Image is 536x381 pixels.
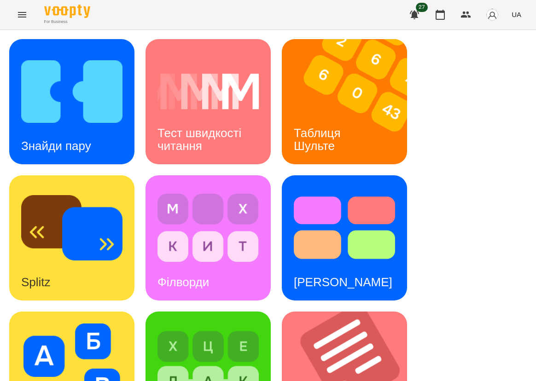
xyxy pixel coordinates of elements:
[21,51,122,132] img: Знайди пару
[294,275,392,289] h3: [PERSON_NAME]
[157,275,209,289] h3: Філворди
[9,175,134,300] a: SplitzSplitz
[157,126,245,152] h3: Тест швидкості читання
[282,39,407,164] a: Таблиця ШультеТаблиця Шульте
[146,39,271,164] a: Тест швидкості читанняТест швидкості читання
[294,126,344,152] h3: Таблиця Шульте
[416,3,428,12] span: 27
[44,19,90,25] span: For Business
[486,8,499,21] img: avatar_s.png
[21,139,91,153] h3: Знайди пару
[146,175,271,300] a: ФілвордиФілворди
[21,275,51,289] h3: Splitz
[157,51,259,132] img: Тест швидкості читання
[157,187,259,268] img: Філворди
[21,187,122,268] img: Splitz
[512,10,521,19] span: UA
[44,5,90,18] img: Voopty Logo
[282,39,419,164] img: Таблиця Шульте
[282,175,407,300] a: Тест Струпа[PERSON_NAME]
[9,39,134,164] a: Знайди паруЗнайди пару
[508,6,525,23] button: UA
[11,4,33,26] button: Menu
[294,187,395,268] img: Тест Струпа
